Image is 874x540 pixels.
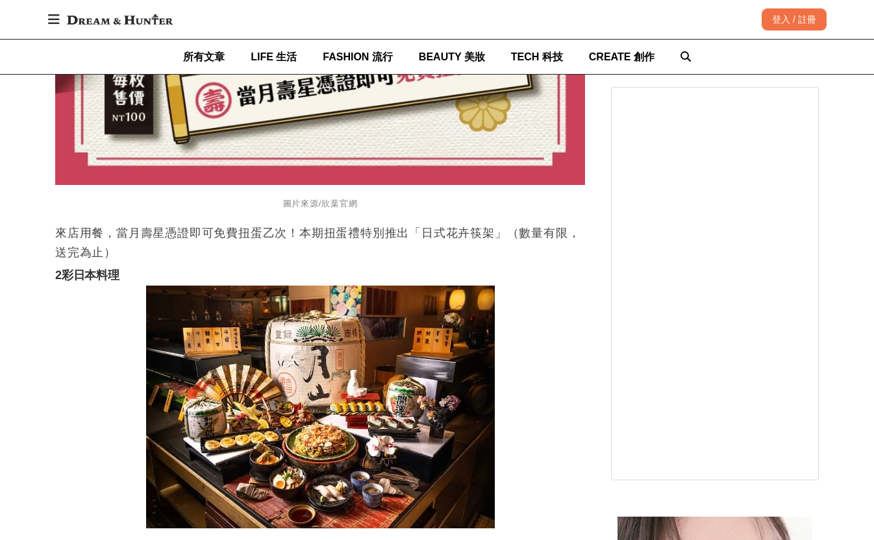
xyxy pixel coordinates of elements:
[283,199,358,208] span: 圖片來源/欣葉官網
[55,223,585,262] p: 來店用餐，當月壽星憑證即可免費扭蛋乙次！本期扭蛋禮特別推出「日式花卉筷架」（數量有限，送完為止）
[251,51,297,62] span: LIFE 生活
[323,40,393,74] a: FASHION 流行
[589,51,655,62] span: CREATE 創作
[762,8,827,31] div: 登入 / 註冊
[146,286,495,528] img: 壽星優惠懶人包！台北壽星慶祝生日訂起來，當日免費＆當月優惠一次看！
[60,8,179,31] img: Dream & Hunter
[323,51,393,62] span: FASHION 流行
[183,40,225,74] a: 所有文章
[419,51,485,62] span: BEAUTY 美妝
[589,40,655,74] a: CREATE 創作
[55,269,119,282] strong: 2彩日本料理
[511,51,563,62] span: TECH 科技
[511,40,563,74] a: TECH 科技
[419,40,485,74] a: BEAUTY 美妝
[251,40,297,74] a: LIFE 生活
[183,51,225,62] span: 所有文章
